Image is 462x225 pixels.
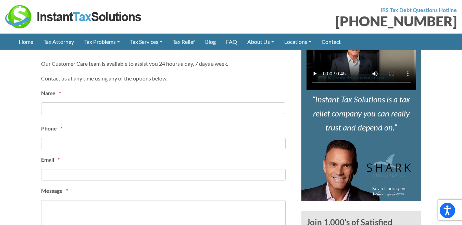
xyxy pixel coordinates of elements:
label: Name [41,90,61,97]
p: Contact us at any time using any of the options below. [41,74,291,83]
a: Tax Services [125,34,167,50]
img: Kevin Harrington [301,139,411,201]
a: Contact [316,34,346,50]
div: [PHONE_NUMBER] [236,14,457,28]
a: Blog [200,34,221,50]
label: Phone [41,125,62,132]
strong: IRS Tax Debt Questions Hotline [380,7,457,13]
a: About Us [242,34,279,50]
a: Instant Tax Solutions Logo [5,13,142,19]
a: Tax Problems [79,34,125,50]
a: Home [14,34,38,50]
a: Tax Attorney [38,34,79,50]
p: Our Customer Care team is available to assist you 24 hours a day, 7 days a week. [41,59,291,68]
img: Instant Tax Solutions Logo [5,5,142,28]
label: Email [41,156,60,163]
a: FAQ [221,34,242,50]
i: Instant Tax Solutions is a tax relief company you can really trust and depend on. [312,94,410,132]
a: Locations [279,34,316,50]
a: Tax Relief [167,34,200,50]
label: Message [41,187,68,195]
